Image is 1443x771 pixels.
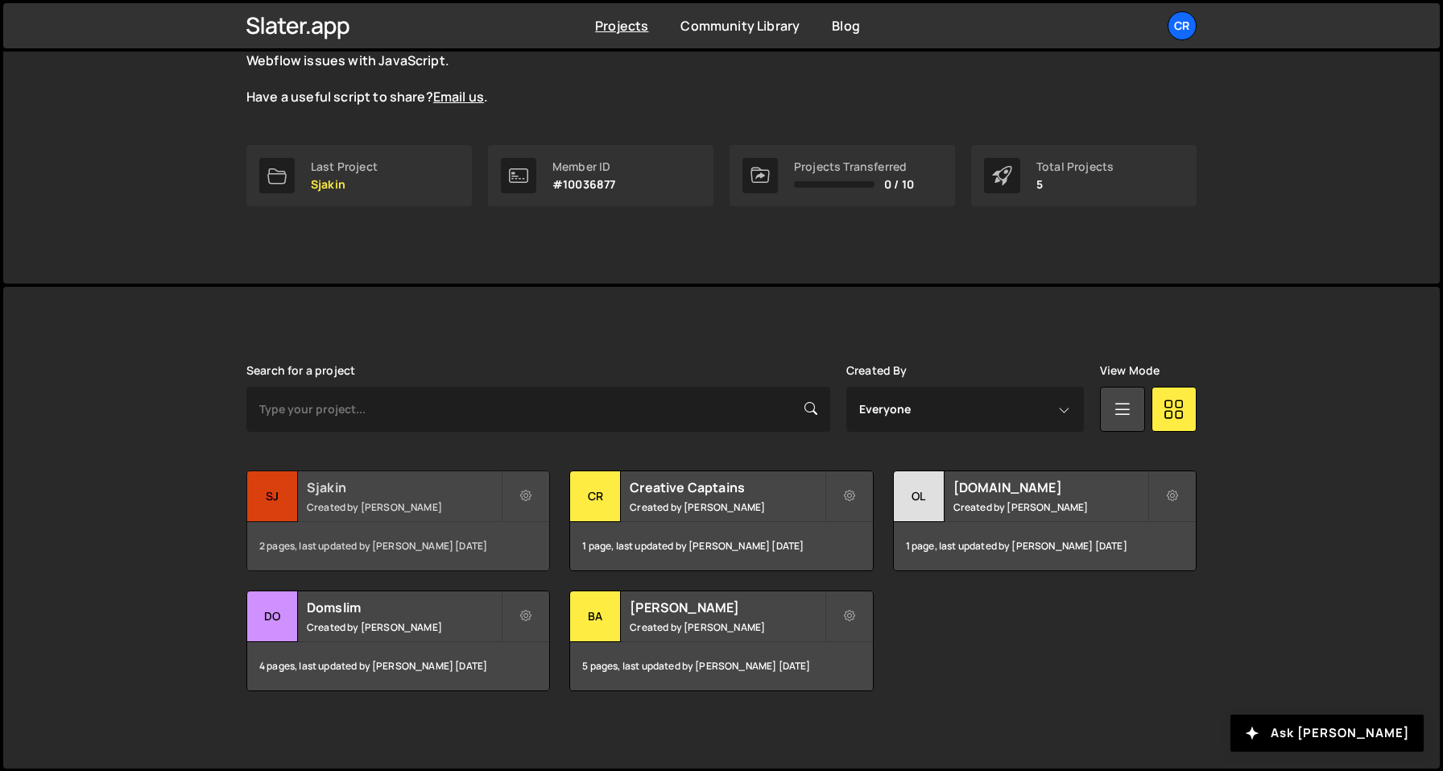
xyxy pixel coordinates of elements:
[894,522,1196,570] div: 1 page, last updated by [PERSON_NAME] [DATE]
[569,470,873,571] a: Cr Creative Captains Created by [PERSON_NAME] 1 page, last updated by [PERSON_NAME] [DATE]
[846,364,908,377] label: Created By
[794,160,914,173] div: Projects Transferred
[246,145,472,206] a: Last Project Sjakin
[595,17,648,35] a: Projects
[307,620,501,634] small: Created by [PERSON_NAME]
[630,500,824,514] small: Created by [PERSON_NAME]
[570,642,872,690] div: 5 pages, last updated by [PERSON_NAME] [DATE]
[630,620,824,634] small: Created by [PERSON_NAME]
[247,642,549,690] div: 4 pages, last updated by [PERSON_NAME] [DATE]
[630,479,824,496] h2: Creative Captains
[552,178,615,191] p: #10036877
[570,471,621,522] div: Cr
[246,34,826,106] p: The is live and growing. Explore the curated scripts to solve common Webflow issues with JavaScri...
[307,599,501,616] h2: Domslim
[953,479,1147,496] h2: [DOMAIN_NAME]
[307,479,501,496] h2: Sjakin
[1168,11,1197,40] a: CR
[630,599,824,616] h2: [PERSON_NAME]
[246,470,550,571] a: Sj Sjakin Created by [PERSON_NAME] 2 pages, last updated by [PERSON_NAME] [DATE]
[884,178,914,191] span: 0 / 10
[1036,160,1114,173] div: Total Projects
[570,522,872,570] div: 1 page, last updated by [PERSON_NAME] [DATE]
[1100,364,1160,377] label: View Mode
[247,591,298,642] div: Do
[552,160,615,173] div: Member ID
[311,160,378,173] div: Last Project
[246,364,355,377] label: Search for a project
[246,591,550,691] a: Do Domslim Created by [PERSON_NAME] 4 pages, last updated by [PERSON_NAME] [DATE]
[311,178,378,191] p: Sjakin
[247,471,298,522] div: Sj
[307,500,501,514] small: Created by [PERSON_NAME]
[246,387,830,432] input: Type your project...
[1036,178,1114,191] p: 5
[569,591,873,691] a: Ba [PERSON_NAME] Created by [PERSON_NAME] 5 pages, last updated by [PERSON_NAME] [DATE]
[953,500,1147,514] small: Created by [PERSON_NAME]
[570,591,621,642] div: Ba
[832,17,860,35] a: Blog
[433,88,484,106] a: Email us
[894,471,945,522] div: ol
[1230,715,1424,752] button: Ask [PERSON_NAME]
[680,17,800,35] a: Community Library
[893,470,1197,571] a: ol [DOMAIN_NAME] Created by [PERSON_NAME] 1 page, last updated by [PERSON_NAME] [DATE]
[247,522,549,570] div: 2 pages, last updated by [PERSON_NAME] [DATE]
